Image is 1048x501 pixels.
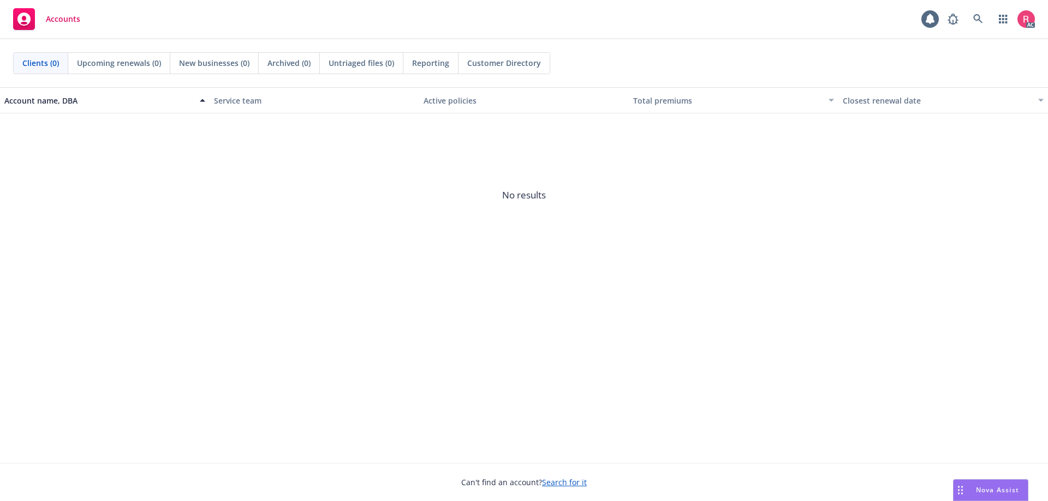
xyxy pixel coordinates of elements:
div: Closest renewal date [843,95,1032,106]
span: New businesses (0) [179,57,249,69]
img: photo [1017,10,1035,28]
a: Switch app [992,8,1014,30]
a: Search for it [542,477,587,487]
button: Nova Assist [953,479,1028,501]
div: Drag to move [954,480,967,500]
div: Service team [214,95,415,106]
span: Customer Directory [467,57,541,69]
button: Service team [210,87,419,113]
span: Reporting [412,57,449,69]
span: Nova Assist [976,485,1019,494]
span: Clients (0) [22,57,59,69]
button: Active policies [419,87,629,113]
div: Account name, DBA [4,95,193,106]
span: Accounts [46,15,80,23]
span: Upcoming renewals (0) [77,57,161,69]
button: Closest renewal date [838,87,1048,113]
a: Report a Bug [942,8,964,30]
span: Archived (0) [267,57,311,69]
a: Search [967,8,989,30]
button: Total premiums [629,87,838,113]
span: Untriaged files (0) [329,57,394,69]
a: Accounts [9,4,85,34]
div: Active policies [424,95,624,106]
div: Total premiums [633,95,822,106]
span: Can't find an account? [461,476,587,488]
